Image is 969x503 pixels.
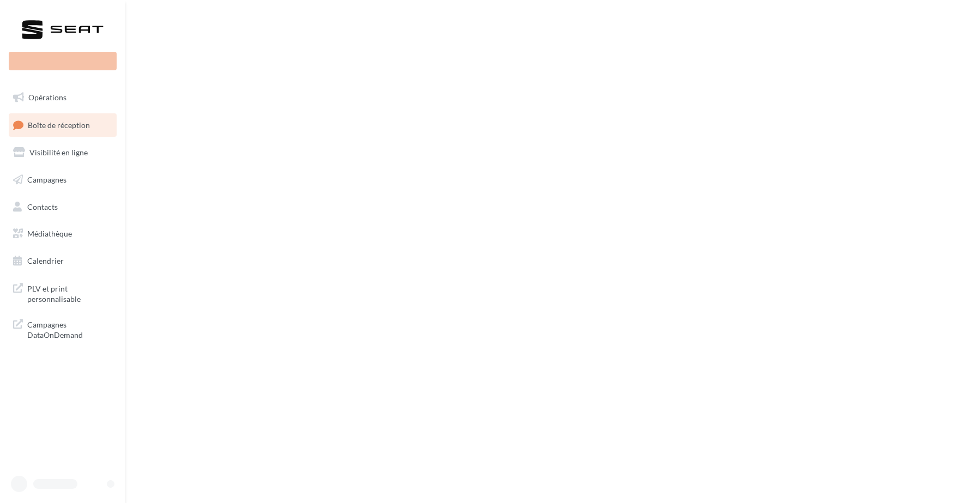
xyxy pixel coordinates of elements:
a: Visibilité en ligne [7,141,119,164]
div: Nouvelle campagne [9,52,117,70]
a: Calendrier [7,250,119,272]
a: Campagnes [7,168,119,191]
a: Boîte de réception [7,113,119,137]
span: Campagnes DataOnDemand [27,317,112,341]
a: PLV et print personnalisable [7,277,119,309]
span: Campagnes [27,175,66,184]
span: Boîte de réception [28,120,90,129]
span: PLV et print personnalisable [27,281,112,305]
a: Médiathèque [7,222,119,245]
span: Calendrier [27,256,64,265]
a: Opérations [7,86,119,109]
span: Opérations [28,93,66,102]
span: Médiathèque [27,229,72,238]
a: Campagnes DataOnDemand [7,313,119,345]
a: Contacts [7,196,119,219]
span: Contacts [27,202,58,211]
span: Visibilité en ligne [29,148,88,157]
